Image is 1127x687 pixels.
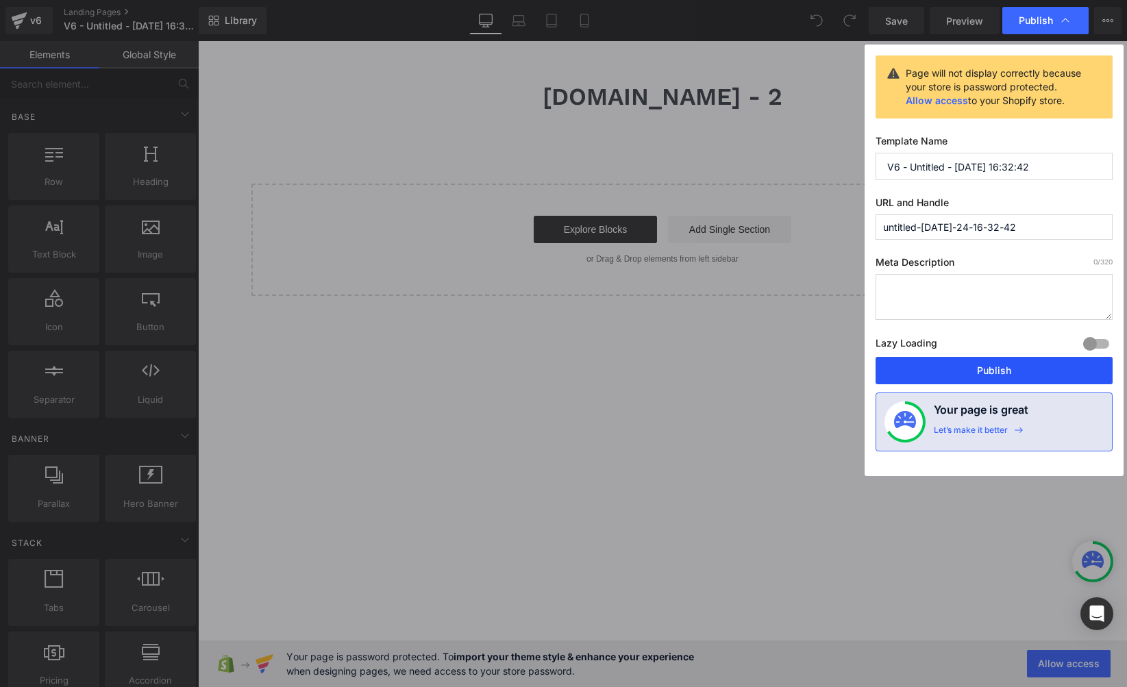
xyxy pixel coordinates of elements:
[1019,14,1053,27] span: Publish
[906,66,1087,108] div: Page will not display correctly because your store is password protected. to your Shopify store.
[876,197,1113,214] label: URL and Handle
[876,357,1113,384] button: Publish
[1093,258,1098,266] span: 0
[906,95,968,106] a: Allow access
[876,135,1113,153] label: Template Name
[336,175,459,202] a: Explore Blocks
[934,401,1028,425] h4: Your page is great
[75,213,854,223] p: or Drag & Drop elements from left sidebar
[876,334,937,357] label: Lazy Loading
[894,411,916,433] img: onboarding-status.svg
[1080,597,1113,630] div: Open Intercom Messenger
[876,256,1113,274] label: Meta Description
[1093,258,1113,266] span: /320
[934,425,1008,442] div: Let’s make it better
[470,175,593,202] a: Add Single Section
